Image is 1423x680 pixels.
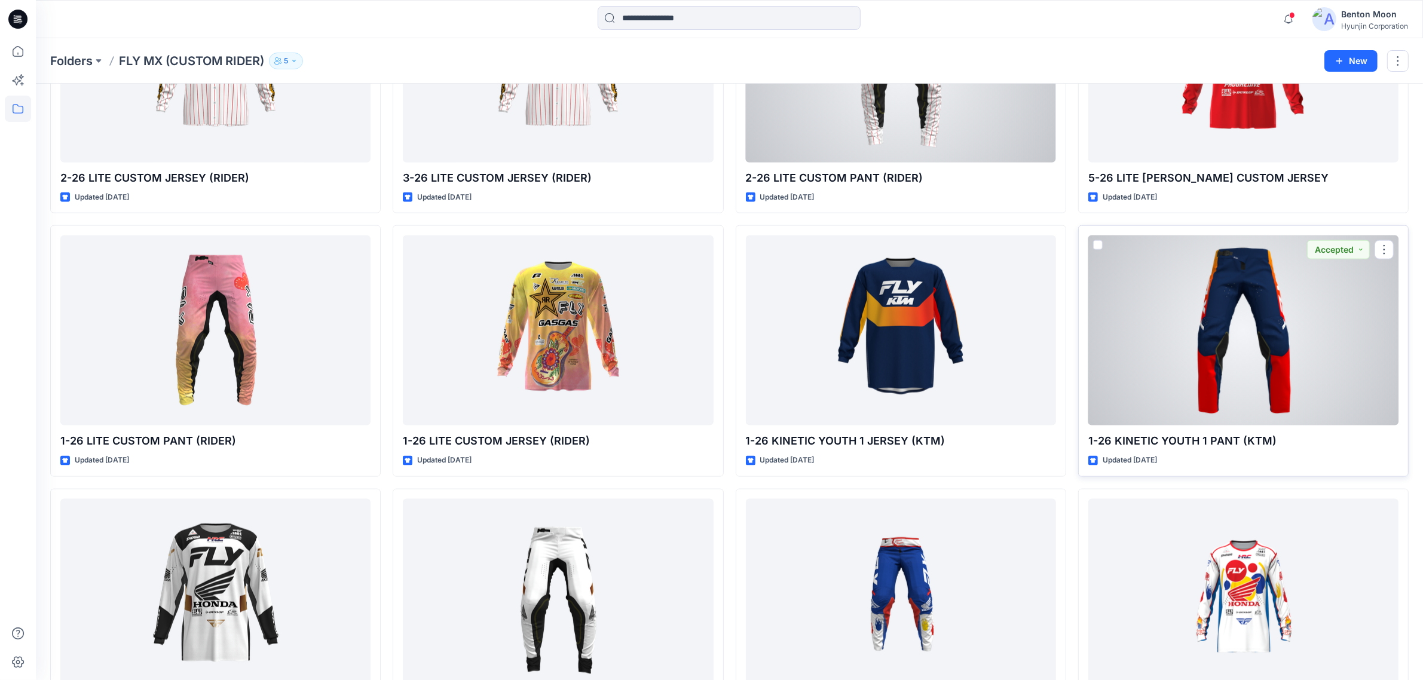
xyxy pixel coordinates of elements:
p: Updated [DATE] [760,454,815,467]
p: Updated [DATE] [75,454,129,467]
p: 2-26 LITE CUSTOM JERSEY (RIDER) [60,170,371,186]
p: 1-26 LITE CUSTOM PANT (RIDER) [60,433,371,449]
p: Updated [DATE] [417,454,472,467]
div: Hyunjin Corporation [1341,22,1408,30]
a: 1-26 KINETIC YOUTH 1 JERSEY (KTM) [746,235,1056,425]
p: Updated [DATE] [75,191,129,204]
p: 1-26 KINETIC YOUTH 1 PANT (KTM) [1088,433,1398,449]
button: New [1324,50,1378,72]
p: Updated [DATE] [1103,454,1157,467]
p: 2-26 LITE CUSTOM PANT (RIDER) [746,170,1056,186]
a: 1-26 LITE CUSTOM PANT (RIDER) [60,235,371,425]
p: FLY MX (CUSTOM RIDER) [119,53,264,69]
img: avatar [1312,7,1336,31]
a: 1-26 LITE CUSTOM JERSEY (RIDER) [403,235,713,425]
p: 3-26 LITE CUSTOM JERSEY (RIDER) [403,170,713,186]
p: 1-26 KINETIC YOUTH 1 JERSEY (KTM) [746,433,1056,449]
button: 5 [269,53,303,69]
p: 5 [284,54,288,68]
a: 1-26 KINETIC YOUTH 1 PANT (KTM) [1088,235,1398,425]
a: Folders [50,53,93,69]
p: 1-26 LITE CUSTOM JERSEY (RIDER) [403,433,713,449]
p: Updated [DATE] [760,191,815,204]
p: Updated [DATE] [417,191,472,204]
p: 5-26 LITE [PERSON_NAME] CUSTOM JERSEY [1088,170,1398,186]
div: Benton Moon [1341,7,1408,22]
p: Updated [DATE] [1103,191,1157,204]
